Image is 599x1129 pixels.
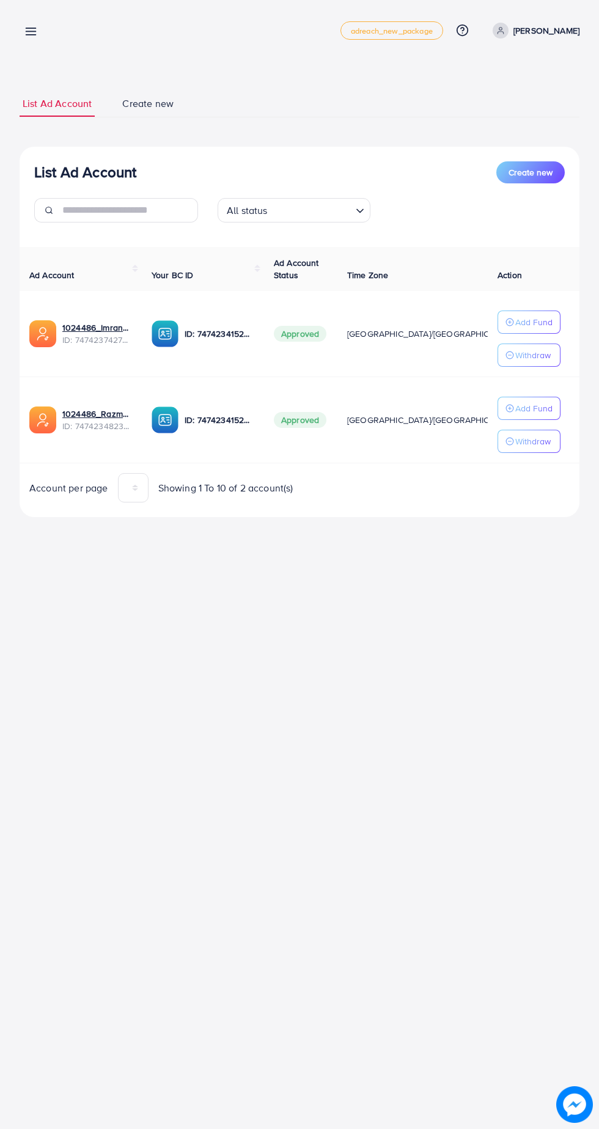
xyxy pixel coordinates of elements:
[515,348,551,362] p: Withdraw
[152,406,178,433] img: ic-ba-acc.ded83a64.svg
[152,269,194,281] span: Your BC ID
[152,320,178,347] img: ic-ba-acc.ded83a64.svg
[488,23,579,39] a: [PERSON_NAME]
[351,27,433,35] span: adreach_new_package
[515,434,551,449] p: Withdraw
[271,199,351,219] input: Search for option
[347,269,388,281] span: Time Zone
[34,163,136,181] h3: List Ad Account
[498,430,560,453] button: Withdraw
[224,202,270,219] span: All status
[122,97,174,111] span: Create new
[347,414,517,426] span: [GEOGRAPHIC_DATA]/[GEOGRAPHIC_DATA]
[62,408,132,420] a: 1024486_Razman_1740230915595
[29,269,75,281] span: Ad Account
[498,344,560,367] button: Withdraw
[340,21,443,40] a: adreach_new_package
[556,1086,592,1122] img: image
[29,320,56,347] img: ic-ads-acc.e4c84228.svg
[498,269,522,281] span: Action
[496,161,565,183] button: Create new
[62,322,132,334] a: 1024486_Imran_1740231528988
[185,413,254,427] p: ID: 7474234152863678481
[347,328,517,340] span: [GEOGRAPHIC_DATA]/[GEOGRAPHIC_DATA]
[274,257,319,281] span: Ad Account Status
[498,311,560,334] button: Add Fund
[274,326,326,342] span: Approved
[185,326,254,341] p: ID: 7474234152863678481
[498,397,560,420] button: Add Fund
[218,198,370,222] div: Search for option
[515,315,553,329] p: Add Fund
[158,481,293,495] span: Showing 1 To 10 of 2 account(s)
[62,420,132,432] span: ID: 7474234823184416769
[274,412,326,428] span: Approved
[62,334,132,346] span: ID: 7474237427478233089
[513,23,579,38] p: [PERSON_NAME]
[23,97,92,111] span: List Ad Account
[29,406,56,433] img: ic-ads-acc.e4c84228.svg
[62,408,132,433] div: <span class='underline'>1024486_Razman_1740230915595</span></br>7474234823184416769
[515,401,553,416] p: Add Fund
[62,322,132,347] div: <span class='underline'>1024486_Imran_1740231528988</span></br>7474237427478233089
[509,166,553,178] span: Create new
[29,481,108,495] span: Account per page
